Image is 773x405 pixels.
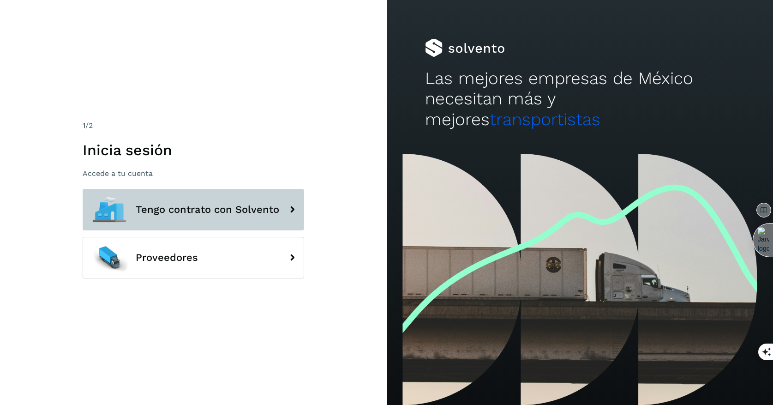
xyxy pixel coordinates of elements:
[83,141,304,159] h1: Inicia sesión
[83,237,304,278] button: Proveedores
[136,252,198,263] span: Proveedores
[136,204,279,215] span: Tengo contrato con Solvento
[83,169,304,178] p: Accede a tu cuenta
[83,189,304,230] button: Tengo contrato con Solvento
[83,120,304,131] div: /2
[425,68,734,130] h2: Las mejores empresas de México necesitan más y mejores
[83,121,85,130] span: 1
[490,109,600,129] span: transportistas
